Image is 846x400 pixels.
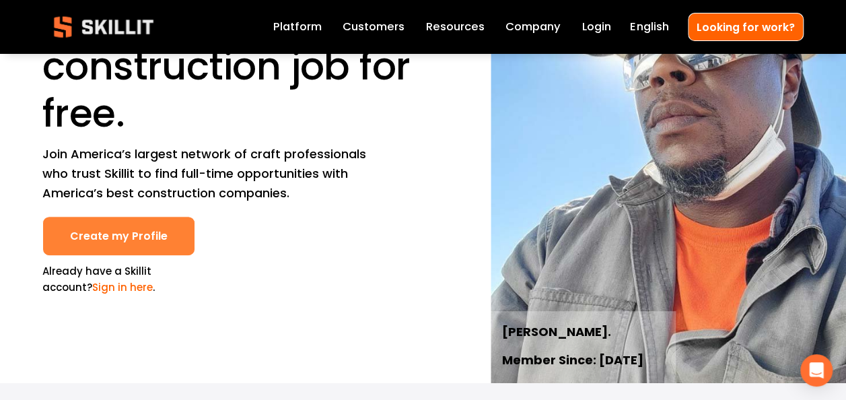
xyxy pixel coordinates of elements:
[581,18,610,36] a: Login
[42,263,195,296] p: Already have a Skillit account? .
[426,19,485,36] span: Resources
[42,7,165,47] img: Skillit
[92,280,153,294] a: Sign in here
[502,351,643,372] strong: Member Since: [DATE]
[630,19,668,36] span: English
[630,18,668,36] div: language picker
[273,18,322,36] a: Platform
[505,18,561,36] a: Company
[343,18,404,36] a: Customers
[42,145,388,203] p: Join America’s largest network of craft professionals who trust Skillit to find full-time opportu...
[688,13,804,40] a: Looking for work?
[42,216,195,257] a: Create my Profile
[426,18,485,36] a: folder dropdown
[502,323,611,343] strong: [PERSON_NAME].
[800,354,833,387] div: Open Intercom Messenger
